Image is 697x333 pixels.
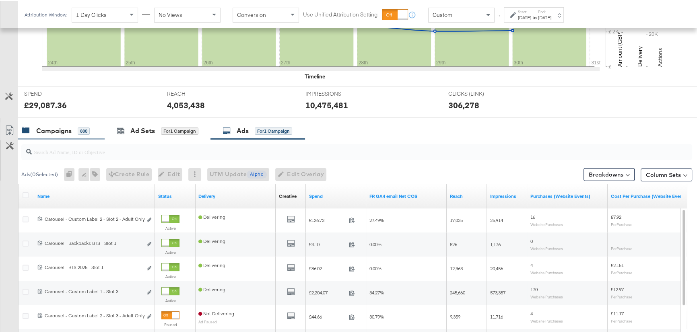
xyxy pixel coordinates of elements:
span: Conversion [237,10,266,17]
div: for 1 Campaign [255,126,292,134]
label: Start: [518,8,531,13]
span: £126.73 [309,216,346,222]
span: 34.27% [369,288,384,294]
span: IMPRESSIONS [305,89,366,97]
div: Carousel - Custom Label 1 - Slot 3 [45,287,142,294]
span: Delivering [198,261,225,267]
div: Ad Sets [130,125,155,134]
span: 11,716 [490,312,503,319]
span: ↑ [495,14,503,16]
div: £29,087.36 [24,98,67,110]
div: Campaigns [36,125,72,134]
label: Paused [161,321,179,326]
input: Search Ad Name, ID or Objective [32,140,631,155]
span: Delivering [198,285,225,291]
span: 245,660 [450,288,465,294]
span: £44.66 [309,312,346,319]
label: Use Unified Attribution Setting: [303,10,379,17]
strong: to [531,13,538,19]
div: 4,053,438 [167,98,205,110]
span: 0.00% [369,240,381,246]
a: The total amount spent to date. [309,192,363,198]
sub: Website Purchases [530,293,563,298]
sub: Website Purchases [530,317,563,322]
div: [DATE] [538,13,551,20]
span: 17,035 [450,216,463,222]
div: Carousel - BTS 2025 - Slot 1 [45,263,142,269]
span: 9,359 [450,312,460,319]
span: 573,357 [490,288,505,294]
div: Carousel - Custom Label 2 - Slot 2 - Adult Only [45,215,142,221]
button: Column Sets [641,167,692,180]
span: CLICKS (LINK) [448,89,509,97]
div: Carousel - Custom Label 2 - Slot 3 - Adult Only [45,311,142,318]
span: £11.17 [611,309,624,315]
div: Ads ( 0 Selected) [21,170,58,177]
span: 1,176 [490,240,501,246]
span: 20,456 [490,264,503,270]
sub: Website Purchases [530,245,563,250]
sub: Per Purchase [611,317,632,322]
sub: Per Purchase [611,269,632,274]
span: 30.79% [369,312,384,319]
a: Reflects the ability of your Ad to achieve delivery. [198,192,272,198]
span: £2,204.07 [309,288,346,294]
label: Active [161,273,179,278]
span: 0 [530,237,533,243]
div: Timeline [305,72,325,79]
sub: Website Purchases [530,221,563,226]
span: 826 [450,240,457,246]
div: Carousel - Backpacks BTS - Slot 1 [45,239,142,245]
text: Delivery [636,45,643,66]
span: 0.00% [369,264,381,270]
div: for 1 Campaign [161,126,198,134]
span: Delivering [198,213,225,219]
span: 4 [530,309,533,315]
div: 10,475,481 [305,98,348,110]
span: 25,914 [490,216,503,222]
div: Ads [237,125,249,134]
span: Custom [433,10,452,17]
label: Active [161,297,179,302]
a: The number of times your ad was served. On mobile apps an ad is counted as served the first time ... [490,192,524,198]
span: 27.49% [369,216,384,222]
div: Attribution Window: [24,11,68,16]
label: Active [161,224,179,230]
span: Delivering [198,237,225,243]
label: End: [538,8,551,13]
sub: Per Purchase [611,221,632,226]
span: £7.92 [611,213,621,219]
a: The average cost for each purchase tracked by your Custom Audience pixel on your website after pe... [611,192,688,198]
span: Not Delivering [198,309,234,315]
a: Shows the creative associated with your ad. [279,192,297,198]
span: REACH [167,89,227,97]
a: The number of times a purchase was made tracked by your Custom Audience pixel on your website aft... [530,192,604,198]
a: FR GA4 Net COS [369,192,443,198]
span: 170 [530,285,538,291]
span: SPEND [24,89,85,97]
span: 16 [530,213,535,219]
span: 1 Day Clicks [76,10,107,17]
a: Shows the current state of your Ad. [158,192,192,198]
text: Actions [656,47,664,66]
span: - [611,237,612,243]
span: 12,363 [450,264,463,270]
sub: Per Purchase [611,245,632,250]
span: £86.02 [309,264,346,270]
div: 306,278 [448,98,479,110]
div: 880 [78,126,90,134]
span: £12.97 [611,285,624,291]
sub: Ad Paused [198,318,217,323]
text: Amount (GBP) [616,30,623,66]
div: 0 [64,167,78,180]
sub: Website Purchases [530,269,563,274]
span: £21.51 [611,261,624,267]
div: Creative [279,192,297,198]
span: 4 [530,261,533,267]
sub: Per Purchase [611,293,632,298]
a: The number of people your ad was served to. [450,192,484,198]
label: Active [161,249,179,254]
div: [DATE] [518,13,531,20]
button: Breakdowns [584,167,635,180]
a: Ad Name. [37,192,152,198]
